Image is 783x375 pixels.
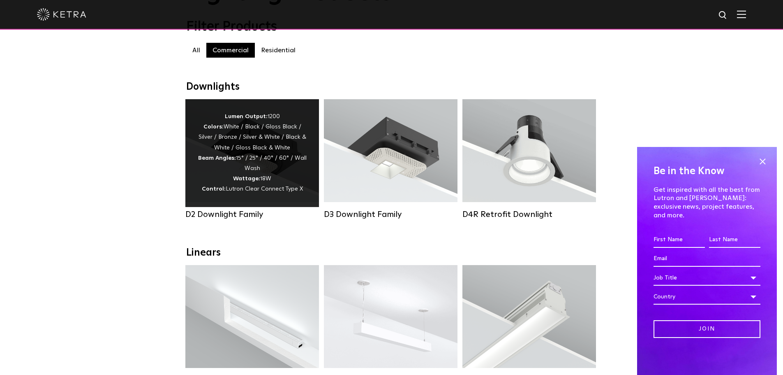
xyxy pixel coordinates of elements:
[185,210,319,219] div: D2 Downlight Family
[186,247,597,259] div: Linears
[462,210,596,219] div: D4R Retrofit Downlight
[185,99,319,219] a: D2 Downlight Family Lumen Output:1200Colors:White / Black / Gloss Black / Silver / Bronze / Silve...
[37,8,86,21] img: ketra-logo-2019-white
[255,43,302,58] label: Residential
[654,251,760,267] input: Email
[654,270,760,286] div: Job Title
[186,81,597,93] div: Downlights
[324,210,457,219] div: D3 Downlight Family
[233,176,260,182] strong: Wattage:
[737,10,746,18] img: Hamburger%20Nav.svg
[654,163,760,179] h4: Be in the Know
[718,10,728,21] img: search icon
[202,186,226,192] strong: Control:
[654,320,760,338] input: Join
[462,99,596,219] a: D4R Retrofit Downlight Lumen Output:800Colors:White / BlackBeam Angles:15° / 25° / 40° / 60°Watta...
[654,186,760,220] p: Get inspired with all the best from Lutron and [PERSON_NAME]: exclusive news, project features, a...
[324,99,457,219] a: D3 Downlight Family Lumen Output:700 / 900 / 1100Colors:White / Black / Silver / Bronze / Paintab...
[198,155,236,161] strong: Beam Angles:
[203,124,224,130] strong: Colors:
[226,186,303,192] span: Lutron Clear Connect Type X
[206,43,255,58] label: Commercial
[709,232,760,248] input: Last Name
[654,289,760,305] div: Country
[654,232,705,248] input: First Name
[225,114,268,119] strong: Lumen Output:
[198,112,307,195] div: 1200 White / Black / Gloss Black / Silver / Bronze / Silver & White / Black & White / Gloss Black...
[186,43,206,58] label: All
